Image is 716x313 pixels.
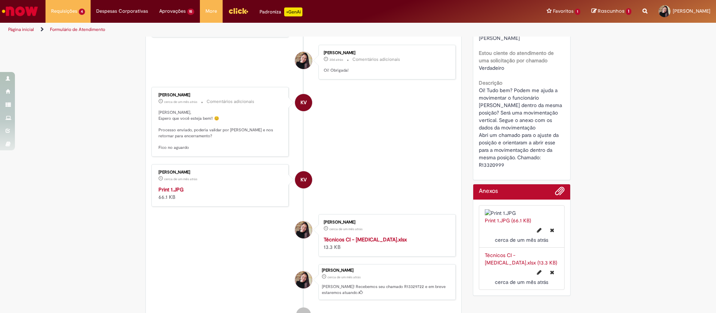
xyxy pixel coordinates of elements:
[164,100,197,104] span: cerca de um mês atrás
[164,100,197,104] time: 29/07/2025 16:13:51
[626,8,631,15] span: 1
[322,284,452,295] p: [PERSON_NAME]! Recebemos seu chamado R13329722 e em breve estaremos atuando.
[187,9,195,15] span: 15
[295,221,312,238] div: Ana Luisa Silva Amoreli
[301,171,307,189] span: KV
[485,252,557,266] a: Técnicos CI - [MEDICAL_DATA].xlsx (13.3 KB)
[228,5,248,16] img: click_logo_yellow_360x200.png
[159,7,186,15] span: Aprovações
[260,7,302,16] div: Padroniza
[555,186,565,200] button: Adicionar anexos
[158,170,283,175] div: [PERSON_NAME]
[495,237,548,243] time: 29/07/2025 16:13:44
[479,50,554,64] b: Estou ciente do atendimento de uma solicitação por chamado
[673,8,710,14] span: [PERSON_NAME]
[479,79,502,86] b: Descrição
[329,227,362,231] time: 28/07/2025 15:11:19
[533,224,546,236] button: Editar nome de arquivo Print 1.JPG
[205,7,217,15] span: More
[329,57,343,62] time: 30/07/2025 17:38:56
[96,7,148,15] span: Despesas Corporativas
[546,224,559,236] button: Excluir Print 1.JPG
[553,7,574,15] span: Favoritos
[1,4,39,19] img: ServiceNow
[284,7,302,16] p: +GenAi
[324,68,448,73] p: Oi! Obrigada!
[324,236,407,243] a: Técnicos CI - [MEDICAL_DATA].xlsx
[546,266,559,278] button: Excluir Técnicos CI - Change Job.xlsx
[479,87,563,168] span: Oi! Tudo bem? Podem me ajuda a movimentar o funcionário [PERSON_NAME] dentro da mesma posição? Se...
[479,65,504,71] span: Verdadeiro
[598,7,625,15] span: Rascunhos
[158,186,283,201] div: 66.1 KB
[79,9,85,15] span: 4
[495,237,548,243] span: cerca de um mês atrás
[164,177,197,181] span: cerca de um mês atrás
[533,266,546,278] button: Editar nome de arquivo Técnicos CI - Change Job.xlsx
[322,268,452,273] div: [PERSON_NAME]
[158,93,283,97] div: [PERSON_NAME]
[207,98,254,105] small: Comentários adicionais
[327,275,361,279] span: cerca de um mês atrás
[329,57,343,62] span: 30d atrás
[591,8,631,15] a: Rascunhos
[301,94,307,112] span: KV
[295,271,312,288] div: Ana Luisa Silva Amoreli
[327,275,361,279] time: 28/07/2025 15:11:34
[324,220,448,225] div: [PERSON_NAME]
[295,52,312,69] div: Ana Luisa Silva Amoreli
[151,264,456,300] li: Ana Luisa Silva Amoreli
[479,35,520,41] span: [PERSON_NAME]
[352,56,400,63] small: Comentários adicionais
[6,23,472,37] ul: Trilhas de página
[158,186,183,193] a: Print 1.JPG
[485,217,531,224] a: Print 1.JPG (66.1 KB)
[295,171,312,188] div: Karine Vieira
[158,110,283,151] p: [PERSON_NAME], Espero que você esteja bem!! 😊 Processo enviado, poderia validar por [PERSON_NAME]...
[8,26,34,32] a: Página inicial
[329,227,362,231] span: cerca de um mês atrás
[485,209,559,217] img: Print 1.JPG
[51,7,77,15] span: Requisições
[479,188,498,195] h2: Anexos
[295,94,312,111] div: Karine Vieira
[324,236,448,251] div: 13.3 KB
[495,279,548,285] span: cerca de um mês atrás
[50,26,105,32] a: Formulário de Atendimento
[495,279,548,285] time: 28/07/2025 15:11:19
[575,9,581,15] span: 1
[324,51,448,55] div: [PERSON_NAME]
